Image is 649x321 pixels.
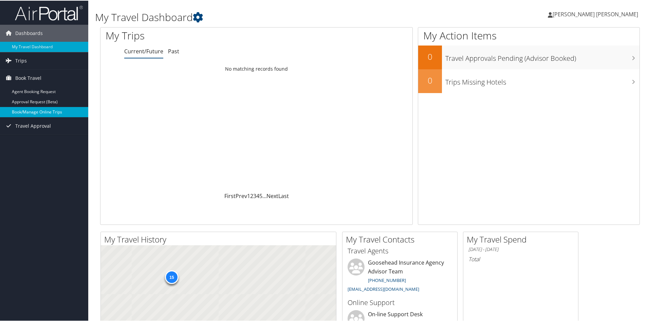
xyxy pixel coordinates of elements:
h2: My Travel History [104,233,336,245]
a: First [224,192,236,199]
h3: Trips Missing Hotels [445,73,639,86]
h2: 0 [418,50,442,62]
a: 1 [247,192,250,199]
h6: [DATE] - [DATE] [468,246,573,252]
a: 0Trips Missing Hotels [418,69,639,92]
a: [PERSON_NAME] [PERSON_NAME] [548,3,645,24]
li: Goosehead Insurance Agency Advisor Team [344,258,456,294]
span: Trips [15,52,27,69]
span: Travel Approval [15,117,51,134]
h2: My Travel Contacts [346,233,457,245]
h3: Online Support [348,297,452,307]
img: airportal-logo.png [15,4,83,20]
h6: Total [468,255,573,262]
h2: 0 [418,74,442,86]
a: [EMAIL_ADDRESS][DOMAIN_NAME] [348,285,419,291]
h3: Travel Agents [348,246,452,255]
td: No matching records found [100,62,412,74]
span: Book Travel [15,69,41,86]
span: [PERSON_NAME] [PERSON_NAME] [553,10,638,17]
a: 2 [250,192,253,199]
a: 3 [253,192,256,199]
a: 4 [256,192,259,199]
div: 15 [165,270,179,283]
a: 5 [259,192,262,199]
a: 0Travel Approvals Pending (Advisor Booked) [418,45,639,69]
a: Current/Future [124,47,163,54]
a: Past [168,47,179,54]
h1: My Travel Dashboard [95,10,462,24]
h1: My Action Items [418,28,639,42]
a: Last [278,192,289,199]
a: Next [266,192,278,199]
a: Prev [236,192,247,199]
h3: Travel Approvals Pending (Advisor Booked) [445,50,639,63]
h1: My Trips [106,28,277,42]
h2: My Travel Spend [467,233,578,245]
a: [PHONE_NUMBER] [368,277,406,283]
span: Dashboards [15,24,43,41]
span: … [262,192,266,199]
